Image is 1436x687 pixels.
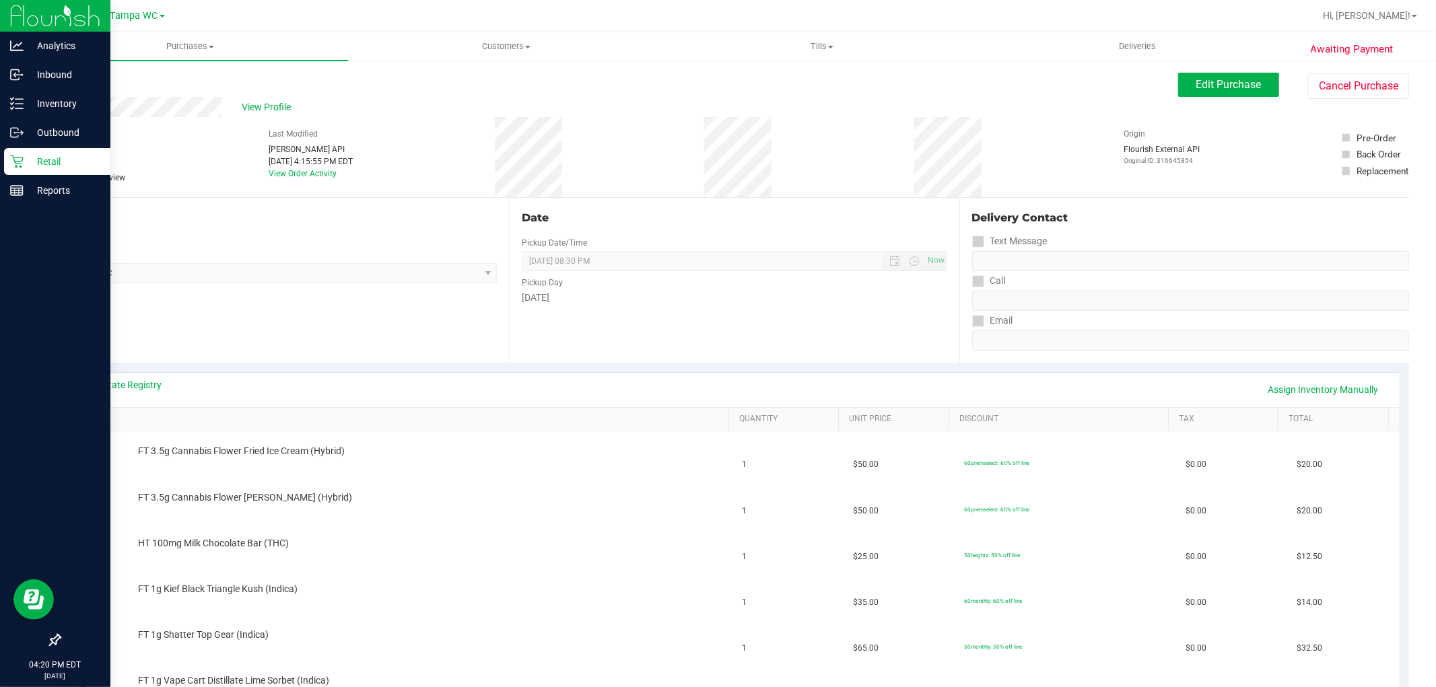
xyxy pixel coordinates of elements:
span: $32.50 [1297,642,1322,655]
inline-svg: Outbound [10,126,24,139]
span: View Profile [242,100,296,114]
span: 60monthly: 60% off line [964,598,1022,604]
div: Flourish External API [1124,143,1200,166]
p: Inbound [24,67,104,83]
label: Last Modified [269,128,318,140]
inline-svg: Retail [10,155,24,168]
span: FT 1g Kief Black Triangle Kush (Indica) [138,583,298,595]
a: Unit Price [850,414,944,425]
p: Original ID: 316645854 [1124,155,1200,166]
p: Analytics [24,38,104,54]
span: Awaiting Payment [1310,42,1393,57]
span: $0.00 [1186,596,1206,609]
span: 60premselect: 60% off line [964,506,1029,513]
label: Call [972,271,1006,291]
label: Origin [1124,128,1145,140]
span: $20.00 [1297,505,1322,517]
button: Edit Purchase [1178,73,1279,97]
a: Customers [348,32,664,61]
input: Format: (999) 999-9999 [972,291,1409,311]
input: Format: (999) 999-9999 [972,251,1409,271]
span: Purchases [32,40,348,52]
a: SKU [79,414,724,425]
label: Pickup Date/Time [522,237,587,249]
span: $0.00 [1186,505,1206,517]
iframe: Resource center [13,579,54,620]
span: $20.00 [1297,458,1322,471]
a: Purchases [32,32,348,61]
span: FT 3.5g Cannabis Flower Fried Ice Cream (Hybrid) [138,445,345,458]
a: Quantity [739,414,833,425]
span: 50monthly: 50% off line [964,643,1022,650]
a: Assign Inventory Manually [1260,378,1388,401]
span: Customers [349,40,663,52]
span: $0.00 [1186,550,1206,563]
div: Location [59,210,497,226]
span: $0.00 [1186,642,1206,655]
div: [DATE] 4:15:55 PM EDT [269,155,353,168]
span: FT 1g Vape Cart Distillate Lime Sorbet (Indica) [138,674,329,687]
a: View State Registry [81,378,162,392]
inline-svg: Inventory [10,97,24,110]
span: 1 [743,505,747,517]
div: [PERSON_NAME] API [269,143,353,155]
a: Total [1289,414,1383,425]
a: Discount [959,414,1163,425]
p: Outbound [24,124,104,141]
div: Delivery Contact [972,210,1409,226]
div: Date [522,210,947,226]
span: $50.00 [853,505,879,517]
div: [DATE] [522,291,947,305]
span: HT 100mg Milk Chocolate Bar (THC) [138,537,289,550]
span: $12.50 [1297,550,1322,563]
span: Tills [664,40,979,52]
label: Email [972,311,1013,330]
p: [DATE] [6,671,104,681]
span: Hi, [PERSON_NAME]! [1323,10,1410,21]
inline-svg: Inbound [10,68,24,81]
span: Edit Purchase [1196,78,1262,91]
label: Pickup Day [522,277,563,289]
span: 1 [743,458,747,471]
label: Text Message [972,231,1048,251]
span: 1 [743,550,747,563]
div: Back Order [1357,147,1401,161]
span: $50.00 [853,458,879,471]
p: Inventory [24,96,104,112]
p: Retail [24,153,104,170]
a: View Order Activity [269,169,337,178]
a: Deliveries [980,32,1295,61]
span: 1 [743,596,747,609]
span: FT 1g Shatter Top Gear (Indica) [138,628,269,641]
button: Cancel Purchase [1308,73,1409,99]
span: $25.00 [853,550,879,563]
span: $0.00 [1186,458,1206,471]
inline-svg: Analytics [10,39,24,52]
span: $35.00 [853,596,879,609]
span: $65.00 [853,642,879,655]
p: 04:20 PM EDT [6,659,104,671]
inline-svg: Reports [10,184,24,197]
div: Pre-Order [1357,131,1396,145]
span: Tampa WC [110,10,158,22]
span: FT 3.5g Cannabis Flower [PERSON_NAME] (Hybrid) [138,491,352,504]
span: $14.00 [1297,596,1322,609]
div: Replacement [1357,164,1408,178]
p: Reports [24,182,104,198]
span: Deliveries [1101,40,1174,52]
span: 1 [743,642,747,655]
span: 60premselect: 60% off line [964,460,1029,466]
a: Tax [1179,414,1273,425]
span: 50heights: 50% off line [964,552,1020,558]
a: Tills [664,32,980,61]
